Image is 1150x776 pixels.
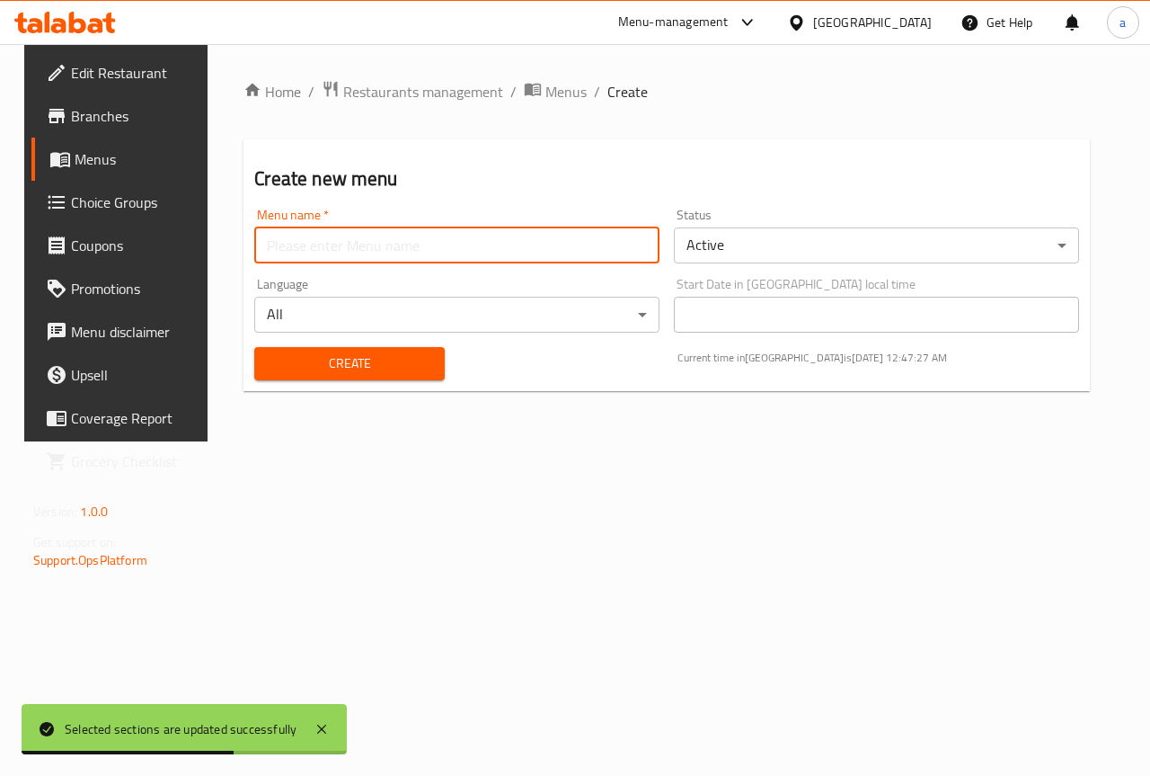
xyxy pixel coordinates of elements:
span: Coupons [71,235,202,256]
span: Coverage Report [71,407,202,429]
h2: Create new menu [254,165,1079,192]
div: [GEOGRAPHIC_DATA] [813,13,932,32]
span: Menus [545,81,587,103]
a: Promotions [31,267,217,310]
span: Menus [75,148,202,170]
nav: breadcrumb [243,80,1090,103]
div: Menu-management [618,12,729,33]
a: Menus [31,138,217,181]
div: All [254,297,659,333]
a: Coverage Report [31,397,217,440]
a: Restaurants management [322,80,503,103]
span: Create [269,352,429,375]
a: Edit Restaurant [31,51,217,94]
span: Choice Groups [71,192,202,213]
p: Current time in [GEOGRAPHIC_DATA] is [DATE] 12:47:27 AM [677,350,1079,366]
span: Grocery Checklist [71,450,202,472]
input: Please enter Menu name [254,227,659,263]
a: Choice Groups [31,181,217,224]
div: Selected sections are updated successfully [65,719,296,739]
span: Version: [33,500,77,523]
button: Create [254,347,444,380]
span: Menu disclaimer [71,321,202,343]
span: Promotions [71,278,202,299]
span: Branches [71,105,202,127]
span: Create [607,81,648,103]
a: Branches [31,94,217,138]
a: Coupons [31,224,217,267]
span: Upsell [71,364,202,386]
a: Grocery Checklist [31,440,217,483]
a: Home [243,81,301,103]
a: Upsell [31,353,217,397]
span: Get support on: [33,531,116,554]
span: 1.0.0 [80,500,108,523]
span: a [1119,13,1126,32]
a: Menus [524,80,587,103]
a: Support.OpsPlatform [33,549,147,572]
li: / [510,81,517,103]
li: / [594,81,600,103]
div: Active [674,227,1079,263]
span: Edit Restaurant [71,62,202,84]
a: Menu disclaimer [31,310,217,353]
span: Restaurants management [343,81,503,103]
li: / [308,81,314,103]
